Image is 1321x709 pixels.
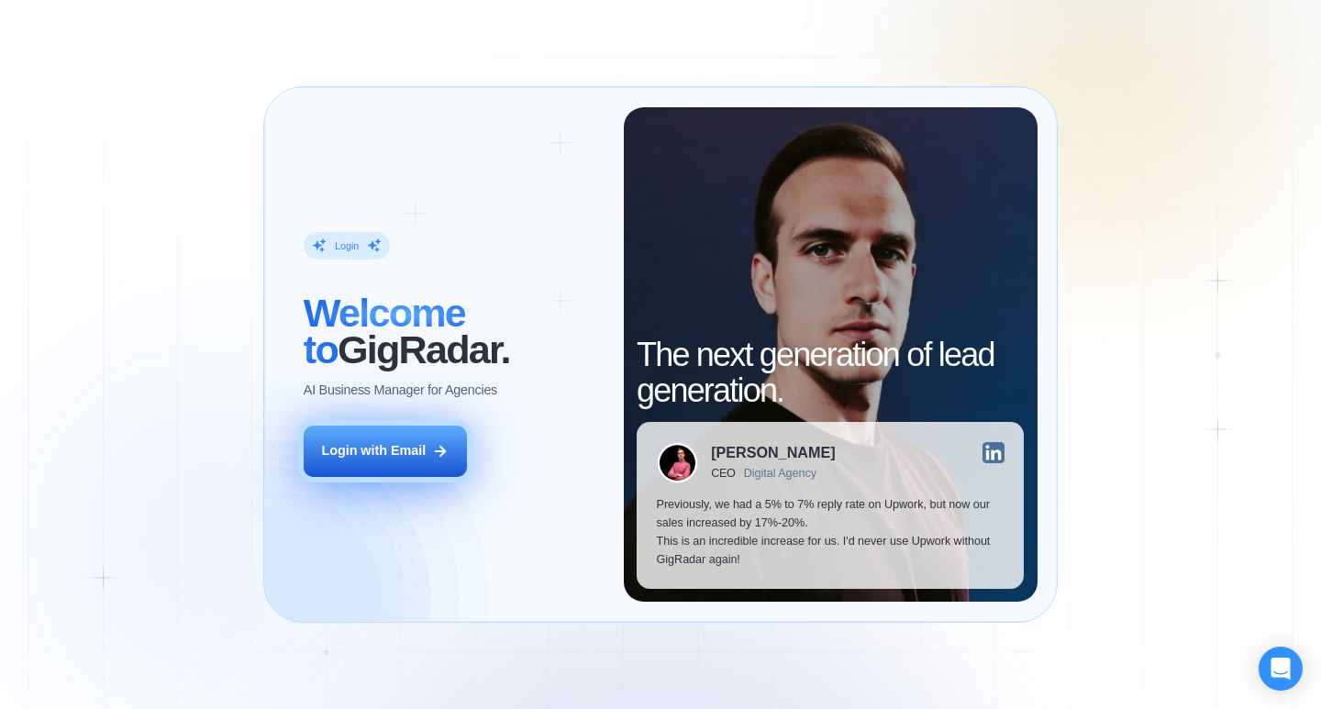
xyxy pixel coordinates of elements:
[321,442,426,460] div: Login with Email
[304,382,497,400] p: AI Business Manager for Agencies
[1259,647,1303,691] div: Open Intercom Messenger
[304,291,465,371] span: Welcome to
[335,239,359,252] div: Login
[711,467,736,480] div: CEO
[304,295,604,368] h2: ‍ GigRadar.
[711,445,835,460] div: [PERSON_NAME]
[657,496,1005,569] p: Previously, we had a 5% to 7% reply rate on Upwork, but now our sales increased by 17%-20%. This ...
[304,426,467,477] button: Login with Email
[637,337,1024,409] h2: The next generation of lead generation.
[744,467,816,480] div: Digital Agency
